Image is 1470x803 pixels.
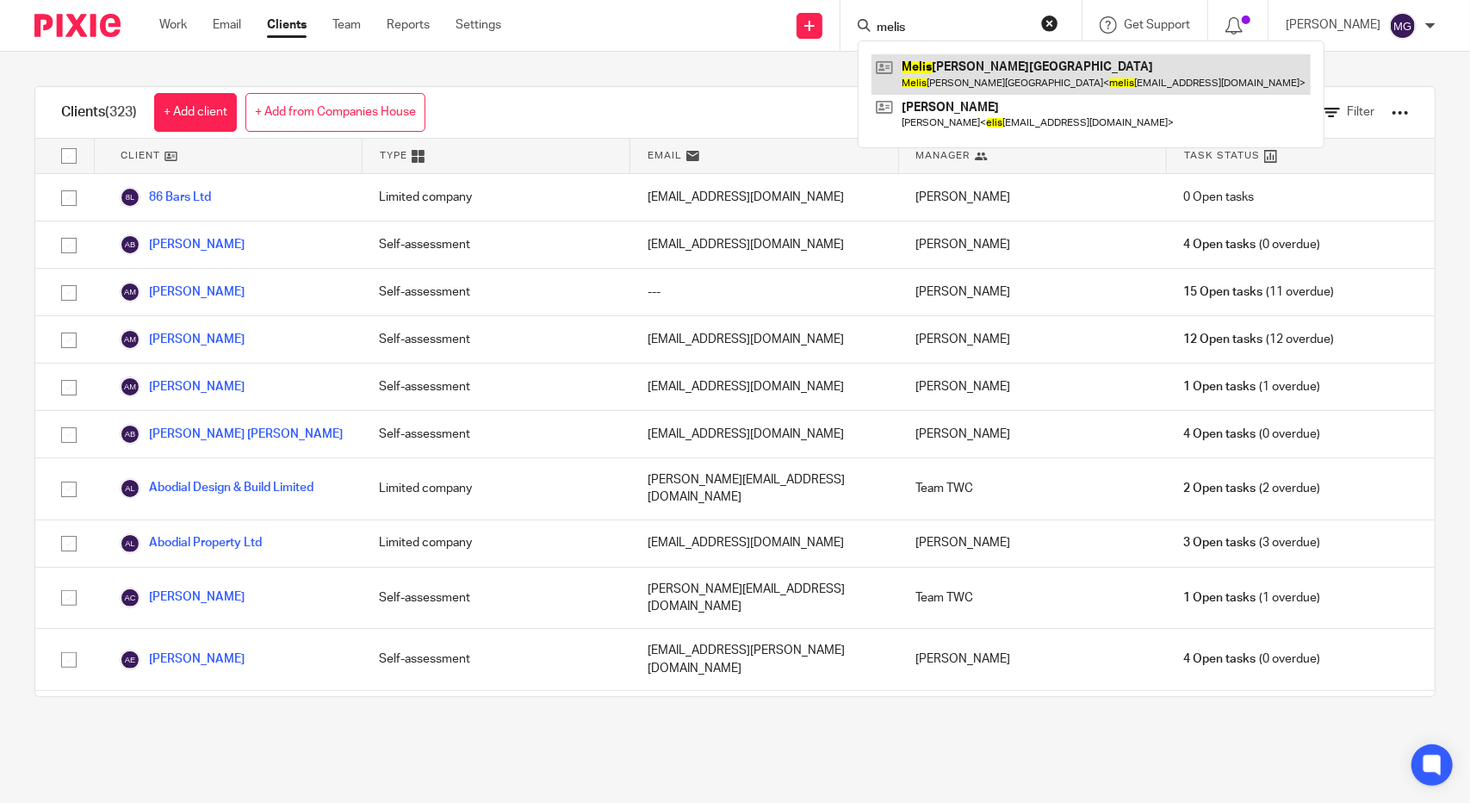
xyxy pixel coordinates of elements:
[1184,283,1263,301] span: 15 Open tasks
[53,140,85,172] input: Select all
[362,691,630,738] div: Self-assessment
[630,568,898,629] div: [PERSON_NAME][EMAIL_ADDRESS][DOMAIN_NAME]
[120,234,140,255] img: svg%3E
[120,588,140,608] img: svg%3E
[380,148,407,163] span: Type
[630,221,898,268] div: [EMAIL_ADDRESS][DOMAIN_NAME]
[1184,283,1334,301] span: (11 overdue)
[245,93,425,132] a: + Add from Companies House
[362,221,630,268] div: Self-assessment
[1184,650,1320,668] span: (0 overdue)
[630,269,898,315] div: ---
[120,588,245,608] a: [PERSON_NAME]
[120,424,343,445] a: [PERSON_NAME] [PERSON_NAME]
[898,174,1166,221] div: [PERSON_NAME]
[1184,589,1256,607] span: 1 Open tasks
[1184,534,1256,551] span: 3 Open tasks
[1184,480,1256,497] span: 2 Open tasks
[120,533,262,554] a: Abodial Property Ltd
[1184,236,1256,253] span: 4 Open tasks
[34,14,121,37] img: Pixie
[362,520,630,567] div: Limited company
[898,221,1166,268] div: [PERSON_NAME]
[1041,15,1058,32] button: Clear
[120,478,140,499] img: svg%3E
[648,148,682,163] span: Email
[105,105,137,119] span: (323)
[630,316,898,363] div: [EMAIL_ADDRESS][DOMAIN_NAME]
[630,174,898,221] div: [EMAIL_ADDRESS][DOMAIN_NAME]
[1184,331,1263,348] span: 12 Open tasks
[898,316,1166,363] div: [PERSON_NAME]
[120,329,245,350] a: [PERSON_NAME]
[1184,650,1256,668] span: 4 Open tasks
[1389,12,1417,40] img: svg%3E
[1347,106,1374,118] span: Filter
[1286,16,1380,34] p: [PERSON_NAME]
[898,629,1166,690] div: [PERSON_NAME]
[898,411,1166,458] div: [PERSON_NAME]
[1124,19,1190,31] span: Get Support
[362,458,630,520] div: Limited company
[630,629,898,690] div: [EMAIL_ADDRESS][PERSON_NAME][DOMAIN_NAME]
[362,316,630,363] div: Self-assessment
[898,520,1166,567] div: [PERSON_NAME]
[332,16,361,34] a: Team
[120,234,245,255] a: [PERSON_NAME]
[362,411,630,458] div: Self-assessment
[120,187,140,208] img: svg%3E
[916,148,971,163] span: Manager
[267,16,307,34] a: Clients
[120,478,313,499] a: Abodial Design & Build Limited
[387,16,430,34] a: Reports
[898,568,1166,629] div: Team TWC
[362,174,630,221] div: Limited company
[898,364,1166,410] div: [PERSON_NAME]
[630,520,898,567] div: [EMAIL_ADDRESS][DOMAIN_NAME]
[362,629,630,690] div: Self-assessment
[1184,378,1256,395] span: 1 Open tasks
[121,148,160,163] span: Client
[898,691,1166,738] div: [PERSON_NAME]
[630,691,898,738] div: [EMAIL_ADDRESS][DOMAIN_NAME]
[362,364,630,410] div: Self-assessment
[120,533,140,554] img: svg%3E
[120,377,245,397] a: [PERSON_NAME]
[1184,189,1255,206] span: 0 Open tasks
[1184,426,1256,443] span: 4 Open tasks
[456,16,501,34] a: Settings
[120,329,140,350] img: svg%3E
[875,21,1030,36] input: Search
[120,282,245,302] a: [PERSON_NAME]
[120,187,211,208] a: 86 Bars Ltd
[1184,426,1320,443] span: (0 overdue)
[898,458,1166,520] div: Team TWC
[120,282,140,302] img: svg%3E
[898,269,1166,315] div: [PERSON_NAME]
[213,16,241,34] a: Email
[1184,480,1320,497] span: (2 overdue)
[630,458,898,520] div: [PERSON_NAME][EMAIL_ADDRESS][DOMAIN_NAME]
[1184,378,1320,395] span: (1 overdue)
[362,568,630,629] div: Self-assessment
[1184,236,1320,253] span: (0 overdue)
[1184,534,1320,551] span: (3 overdue)
[120,377,140,397] img: svg%3E
[362,269,630,315] div: Self-assessment
[630,364,898,410] div: [EMAIL_ADDRESS][DOMAIN_NAME]
[120,424,140,445] img: svg%3E
[1184,331,1334,348] span: (12 overdue)
[120,650,245,670] a: [PERSON_NAME]
[61,103,137,121] h1: Clients
[154,93,237,132] a: + Add client
[1184,148,1260,163] span: Task Status
[159,16,187,34] a: Work
[1184,589,1320,607] span: (1 overdue)
[630,411,898,458] div: [EMAIL_ADDRESS][DOMAIN_NAME]
[120,650,140,670] img: svg%3E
